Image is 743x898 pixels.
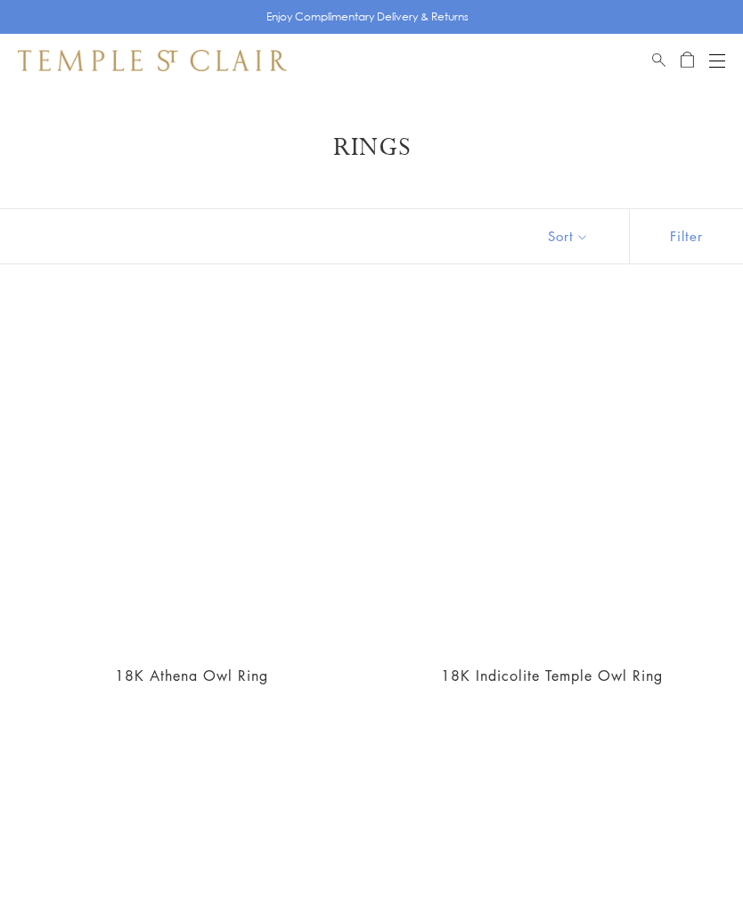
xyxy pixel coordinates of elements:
p: Enjoy Complimentary Delivery & Returns [266,8,469,26]
a: 18K Indicolite Temple Owl Ring [441,666,663,685]
h1: Rings [45,132,698,164]
button: Show filters [629,209,743,263]
a: R36865-OWLTGBS [21,309,361,648]
a: 18K Indicolite Temple Owl Ring [382,309,722,648]
a: Open Shopping Bag [681,50,694,71]
img: Temple St. Clair [18,50,287,71]
a: Search [652,50,665,71]
button: Show sort by [508,209,629,263]
a: 18K Athena Owl Ring [115,666,268,685]
button: Open navigation [709,50,725,71]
